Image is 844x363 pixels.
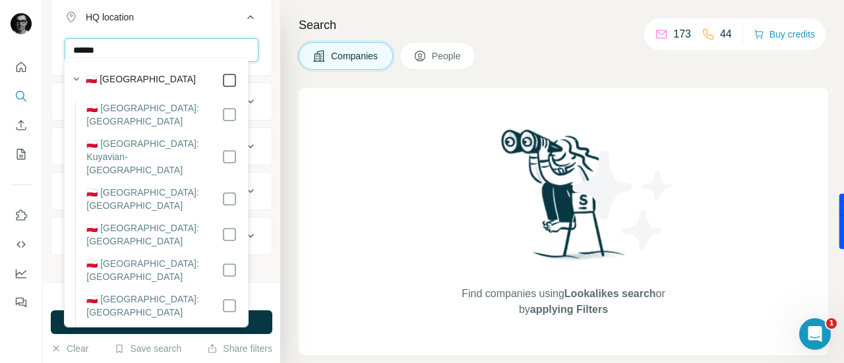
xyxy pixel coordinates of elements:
[86,221,221,248] label: 🇵🇱 [GEOGRAPHIC_DATA]: [GEOGRAPHIC_DATA]
[51,86,272,117] button: Annual revenue ($)
[11,84,32,108] button: Search
[207,342,272,355] button: Share filters
[564,288,656,299] span: Lookalikes search
[331,49,379,63] span: Companies
[11,142,32,166] button: My lists
[51,310,272,334] button: Run search
[673,26,691,42] p: 173
[86,137,221,177] label: 🇵🇱 [GEOGRAPHIC_DATA]: Kuyavian-[GEOGRAPHIC_DATA]
[720,26,732,42] p: 44
[11,13,32,34] img: Avatar
[51,342,88,355] button: Clear
[11,291,32,314] button: Feedback
[11,233,32,256] button: Use Surfe API
[11,55,32,79] button: Quick start
[754,25,815,43] button: Buy credits
[51,220,272,252] button: Keywords
[86,72,196,88] label: 🇵🇱 [GEOGRAPHIC_DATA]
[51,1,272,38] button: HQ location
[826,318,837,329] span: 1
[51,175,272,207] button: Technologies
[11,204,32,227] button: Use Surfe on LinkedIn
[11,262,32,285] button: Dashboard
[86,101,221,128] label: 🇵🇱 [GEOGRAPHIC_DATA]: [GEOGRAPHIC_DATA]
[51,130,272,162] button: Employees (size)
[114,342,181,355] button: Save search
[495,126,632,273] img: Surfe Illustration - Woman searching with binoculars
[86,11,134,24] div: HQ location
[86,293,221,319] label: 🇵🇱 [GEOGRAPHIC_DATA]: [GEOGRAPHIC_DATA]
[11,113,32,137] button: Enrich CSV
[299,16,828,34] h4: Search
[458,286,669,318] span: Find companies using or by
[86,257,221,283] label: 🇵🇱 [GEOGRAPHIC_DATA]: [GEOGRAPHIC_DATA]
[799,318,831,350] iframe: Intercom live chat
[432,49,462,63] span: People
[530,304,608,315] span: applying Filters
[564,141,682,260] img: Surfe Illustration - Stars
[86,186,221,212] label: 🇵🇱 [GEOGRAPHIC_DATA]: [GEOGRAPHIC_DATA]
